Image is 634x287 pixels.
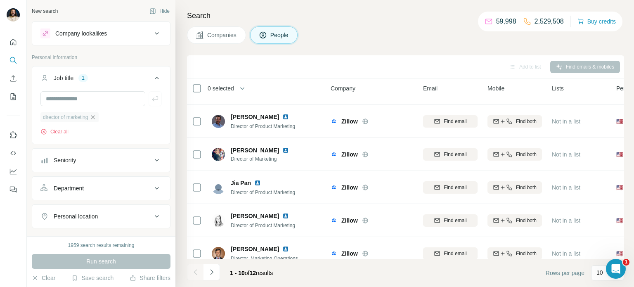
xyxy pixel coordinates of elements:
span: Director of Product Marketing [231,123,295,129]
button: Clear all [40,128,69,135]
div: Company lookalikes [55,29,107,38]
button: Find both [487,181,542,194]
img: Logo of Zillow [331,151,337,158]
span: Find email [444,250,466,257]
img: Logo of Zillow [331,118,337,125]
span: Not in a list [552,184,580,191]
button: Use Surfe on LinkedIn [7,128,20,142]
button: My lists [7,89,20,104]
button: Department [32,178,170,198]
button: Feedback [7,182,20,197]
img: LinkedIn logo [282,114,289,120]
h4: Search [187,10,624,21]
span: 0 selected [208,84,234,93]
span: of [245,270,250,276]
img: Avatar [212,115,225,128]
button: Buy credits [577,16,616,27]
img: Logo of Zillow [331,217,337,224]
span: Find both [516,151,537,158]
span: Company [331,84,355,93]
span: Director of Marketing [231,155,299,163]
p: 2,529,508 [535,17,564,26]
button: Find email [423,148,478,161]
div: Personal location [54,212,98,221]
img: Avatar [212,247,225,260]
button: Navigate to next page [203,264,220,280]
div: Seniority [54,156,76,164]
img: LinkedIn logo [282,246,289,252]
button: Save search [71,274,114,282]
button: Quick start [7,35,20,50]
button: Company lookalikes [32,24,170,43]
img: Logo of Zillow [331,250,337,257]
img: Avatar [212,214,225,227]
span: Not in a list [552,118,580,125]
img: Avatar [212,181,225,194]
button: Dashboard [7,164,20,179]
span: Find both [516,250,537,257]
button: Use Surfe API [7,146,20,161]
img: LinkedIn logo [282,147,289,154]
span: Director of Product Marketing [231,223,295,228]
span: 🇺🇸 [616,183,623,192]
span: 🇺🇸 [616,249,623,258]
div: New search [32,7,58,15]
span: Zillow [341,117,358,126]
span: director of marketing [43,114,88,121]
img: Avatar [7,8,20,21]
span: Jia Pan [231,179,251,187]
div: Job title [54,74,73,82]
span: Find email [444,184,466,191]
span: 1 - 10 [230,270,245,276]
div: 1959 search results remaining [68,242,135,249]
span: 12 [250,270,256,276]
span: Zillow [341,216,358,225]
button: Clear [32,274,55,282]
button: Hide [144,5,175,17]
span: Email [423,84,438,93]
button: Personal location [32,206,170,226]
span: Find email [444,118,466,125]
p: 59,998 [496,17,516,26]
span: Lists [552,84,564,93]
span: Zillow [341,183,358,192]
button: Find both [487,214,542,227]
button: Search [7,53,20,68]
span: 🇺🇸 [616,117,623,126]
span: Not in a list [552,250,580,257]
span: [PERSON_NAME] [231,245,279,253]
img: LinkedIn logo [282,213,289,219]
button: Enrich CSV [7,71,20,86]
span: Find both [516,184,537,191]
span: [PERSON_NAME] [231,212,279,220]
span: Zillow [341,150,358,159]
button: Seniority [32,150,170,170]
span: Find both [516,118,537,125]
span: Find email [444,217,466,224]
span: 🇺🇸 [616,216,623,225]
span: Zillow [341,249,358,258]
button: Find email [423,115,478,128]
span: People [270,31,289,39]
span: Not in a list [552,151,580,158]
button: Find both [487,148,542,161]
button: Share filters [130,274,170,282]
button: Find email [423,181,478,194]
button: Find email [423,214,478,227]
div: 1 [78,74,88,82]
span: Director of Product Marketing [231,190,295,195]
img: Avatar [212,148,225,161]
p: Personal information [32,54,170,61]
span: results [230,270,273,276]
iframe: Intercom live chat [606,259,626,279]
img: Logo of Zillow [331,184,337,191]
span: Not in a list [552,217,580,224]
span: [PERSON_NAME] [231,113,279,121]
span: 🇺🇸 [616,150,623,159]
button: Find email [423,247,478,260]
span: [PERSON_NAME] [231,146,279,154]
button: Find both [487,115,542,128]
span: Rows per page [546,269,584,277]
span: Director, Marketing Operations [231,256,298,261]
span: Find email [444,151,466,158]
